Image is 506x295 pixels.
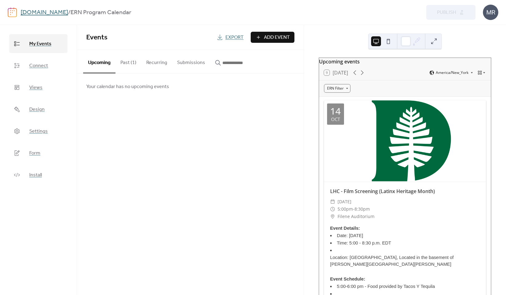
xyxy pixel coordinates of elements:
b: ERN Program Calendar [71,7,131,18]
a: Connect [9,56,67,75]
span: Events [86,31,107,44]
span: Settings [29,127,48,136]
button: Upcoming [83,50,115,73]
a: Form [9,143,67,162]
span: [DATE] [338,198,351,205]
span: Design [29,105,45,114]
span: - [353,205,354,213]
span: Date: [DATE] [337,232,363,239]
div: LHC - Film Screening (Latinx Heritage Month) [324,188,486,195]
button: Recurring [141,50,172,73]
span: America/New_York [436,71,468,75]
a: Export [212,32,248,43]
div: Oct [331,117,340,122]
button: Add Event [251,32,294,43]
span: 5:00-6:00 pm - Food provided by Tacos Y Tequila [337,283,435,290]
button: Past (1) [115,50,141,73]
div: ​ [330,198,335,205]
span: Views [29,83,43,92]
div: ​ [330,205,335,213]
span: Time: 5:00 - 8:30 p.m. EDT [337,240,391,246]
span: 8:30pm [354,205,370,213]
span: Form [29,148,40,158]
a: Settings [9,122,67,140]
span: Export [225,34,244,41]
span: Add Event [264,34,290,41]
span: Connect [29,61,48,71]
div: 14 [330,107,341,116]
div: ​ [330,213,335,220]
span: Filene Auditorium [338,213,374,220]
a: My Events [9,34,67,53]
a: [DOMAIN_NAME] [21,7,68,18]
div: Upcoming events [319,58,491,65]
span: Event Schedule: [330,276,365,282]
a: Design [9,100,67,119]
span: Your calendar has no upcoming events [86,83,169,91]
span: 5:00pm [338,205,353,213]
span: My Events [29,39,51,49]
a: Views [9,78,67,97]
button: Submissions [172,50,210,73]
a: Install [9,165,67,184]
span: Event Details: [330,225,360,232]
span: Install [29,170,42,180]
div: MR [483,5,498,20]
b: / [68,7,71,18]
img: logo [8,7,17,17]
span: Location: [GEOGRAPHIC_DATA], Located in the basement of [PERSON_NAME][GEOGRAPHIC_DATA][PERSON_NAME] [330,254,480,268]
